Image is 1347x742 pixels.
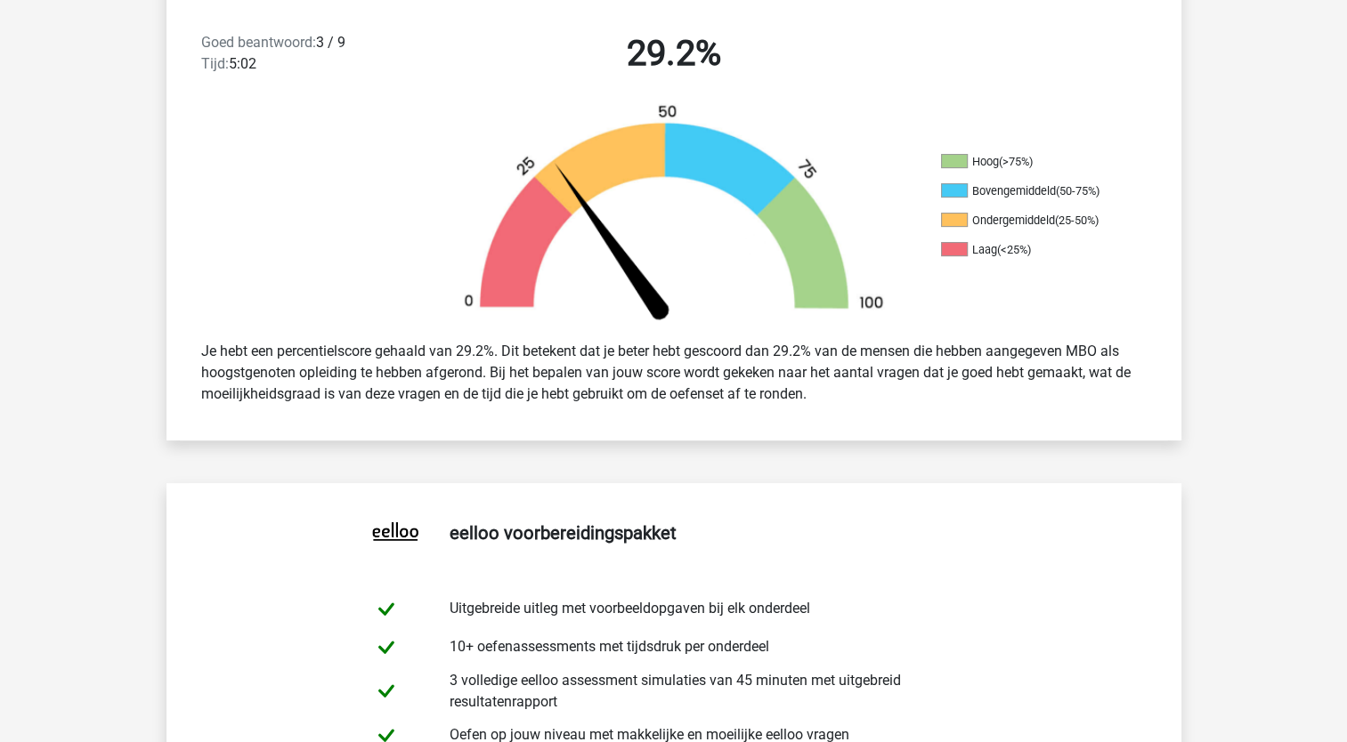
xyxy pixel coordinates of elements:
[201,55,229,72] span: Tijd:
[997,243,1031,256] div: (<25%)
[444,32,904,75] h2: 29.2%
[188,32,431,82] div: 3 / 9 5:02
[188,334,1160,412] div: Je hebt een percentielscore gehaald van 29.2%. Dit betekent dat je beter hebt gescoord dan 29.2% ...
[434,103,914,327] img: 29.89b143cac55f.png
[1056,184,1100,198] div: (50-75%)
[1055,214,1099,227] div: (25-50%)
[941,242,1119,258] li: Laag
[201,34,316,51] span: Goed beantwoord:
[941,183,1119,199] li: Bovengemiddeld
[941,213,1119,229] li: Ondergemiddeld
[999,155,1033,168] div: (>75%)
[941,154,1119,170] li: Hoog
